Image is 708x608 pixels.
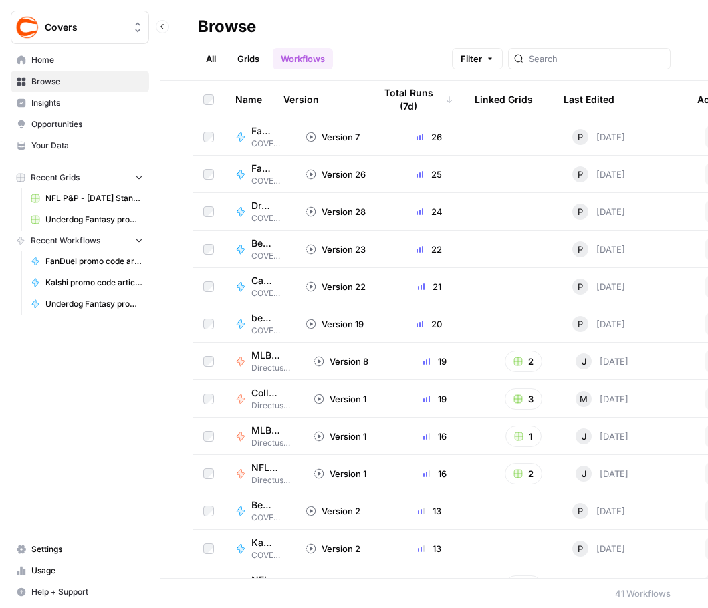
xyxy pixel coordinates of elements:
[11,71,149,92] a: Browse
[251,325,284,337] span: COVERS Promo Articles
[398,355,471,368] div: 19
[505,426,542,447] button: 1
[392,168,467,181] div: 25
[25,251,149,272] a: FanDuel promo code articles
[582,467,586,480] span: J
[576,578,628,594] div: [DATE]
[572,541,625,557] div: [DATE]
[392,243,467,256] div: 22
[572,279,625,295] div: [DATE]
[251,424,281,437] span: MLB P&P - CZR Standard (Production)
[529,52,665,65] input: Search
[251,512,284,524] span: COVERS Promo Articles
[578,243,583,256] span: P
[45,192,143,204] span: NFL P&P - [DATE] Standard (Production) Grid (1)
[25,272,149,293] a: Kalshi promo code articles
[251,437,292,449] span: Directus Integration
[235,573,292,599] a: NFL P&P - [DATE] Standard (Production)Directus Integration
[273,48,333,69] a: Workflows
[11,49,149,71] a: Home
[235,81,262,118] div: Name
[392,280,467,293] div: 21
[251,212,284,224] span: COVERS Promo Articles
[235,311,284,337] a: bet365 bonus code articlesCOVERS Promo Articles
[11,168,149,188] button: Recent Grids
[306,280,366,293] div: Version 22
[251,311,273,325] span: bet365 bonus code articles
[31,75,143,88] span: Browse
[31,54,143,66] span: Home
[11,11,149,44] button: Workspace: Covers
[251,461,281,474] span: NFL Early Leans (Production)
[572,316,625,332] div: [DATE]
[578,504,583,518] span: P
[251,175,284,187] span: COVERS Promo Articles
[578,542,583,555] span: P
[398,467,471,480] div: 16
[582,430,586,443] span: J
[45,298,143,310] span: Underdog Fantasy promo code articles
[578,280,583,293] span: P
[251,124,273,138] span: Fanatics Sportsbook promo articles
[235,124,284,150] a: Fanatics Sportsbook promo articlesCOVERS Promo Articles
[306,243,366,256] div: Version 23
[251,199,273,212] span: DraftKings promo code articles
[31,97,143,109] span: Insights
[11,231,149,251] button: Recent Workflows
[251,250,284,262] span: COVERS Promo Articles
[572,204,625,220] div: [DATE]
[11,114,149,135] a: Opportunities
[251,400,292,412] span: Directus Integration
[251,573,281,587] span: NFL P&P - [DATE] Standard (Production)
[251,549,284,561] span: COVERS Promo Articles
[31,586,143,598] span: Help + Support
[11,581,149,603] button: Help + Support
[198,48,224,69] a: All
[392,317,467,331] div: 20
[31,172,80,184] span: Recent Grids
[314,467,366,480] div: Version 1
[25,209,149,231] a: Underdog Fantasy promo code articles Grid
[251,536,273,549] span: Kalshi promo code articles
[31,118,143,130] span: Opportunities
[461,52,482,65] span: Filter
[251,274,273,287] span: Caesars Sportsbook promo code articles
[251,386,281,400] span: College Football P&P (Production)
[31,543,143,555] span: Settings
[505,388,542,410] button: 3
[251,287,284,299] span: COVERS Promo Articles
[235,199,284,224] a: DraftKings promo code articlesCOVERS Promo Articles
[31,565,143,577] span: Usage
[251,362,292,374] span: Directus Integration
[251,162,273,175] span: FanDuel promo code articles
[392,205,467,218] div: 24
[505,463,542,484] button: 2
[283,81,319,118] div: Version
[576,466,628,482] div: [DATE]
[306,205,366,218] div: Version 28
[45,255,143,267] span: FanDuel promo code articles
[235,536,284,561] a: Kalshi promo code articlesCOVERS Promo Articles
[392,542,467,555] div: 13
[314,392,366,406] div: Version 1
[578,205,583,218] span: P
[235,274,284,299] a: Caesars Sportsbook promo code articlesCOVERS Promo Articles
[306,542,360,555] div: Version 2
[578,130,583,144] span: P
[374,81,453,118] div: Total Runs (7d)
[11,539,149,560] a: Settings
[251,474,292,486] span: Directus Integration
[45,214,143,226] span: Underdog Fantasy promo code articles Grid
[31,235,100,247] span: Recent Workflows
[306,168,366,181] div: Version 26
[398,392,471,406] div: 19
[235,349,292,374] a: MLB P&P BETMGM (Production)Directus Integration
[25,293,149,315] a: Underdog Fantasy promo code articles
[572,503,625,519] div: [DATE]
[198,16,256,37] div: Browse
[235,461,292,486] a: NFL Early Leans (Production)Directus Integration
[580,392,588,406] span: M
[505,575,542,597] button: 2
[582,355,586,368] span: J
[45,277,143,289] span: Kalshi promo code articles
